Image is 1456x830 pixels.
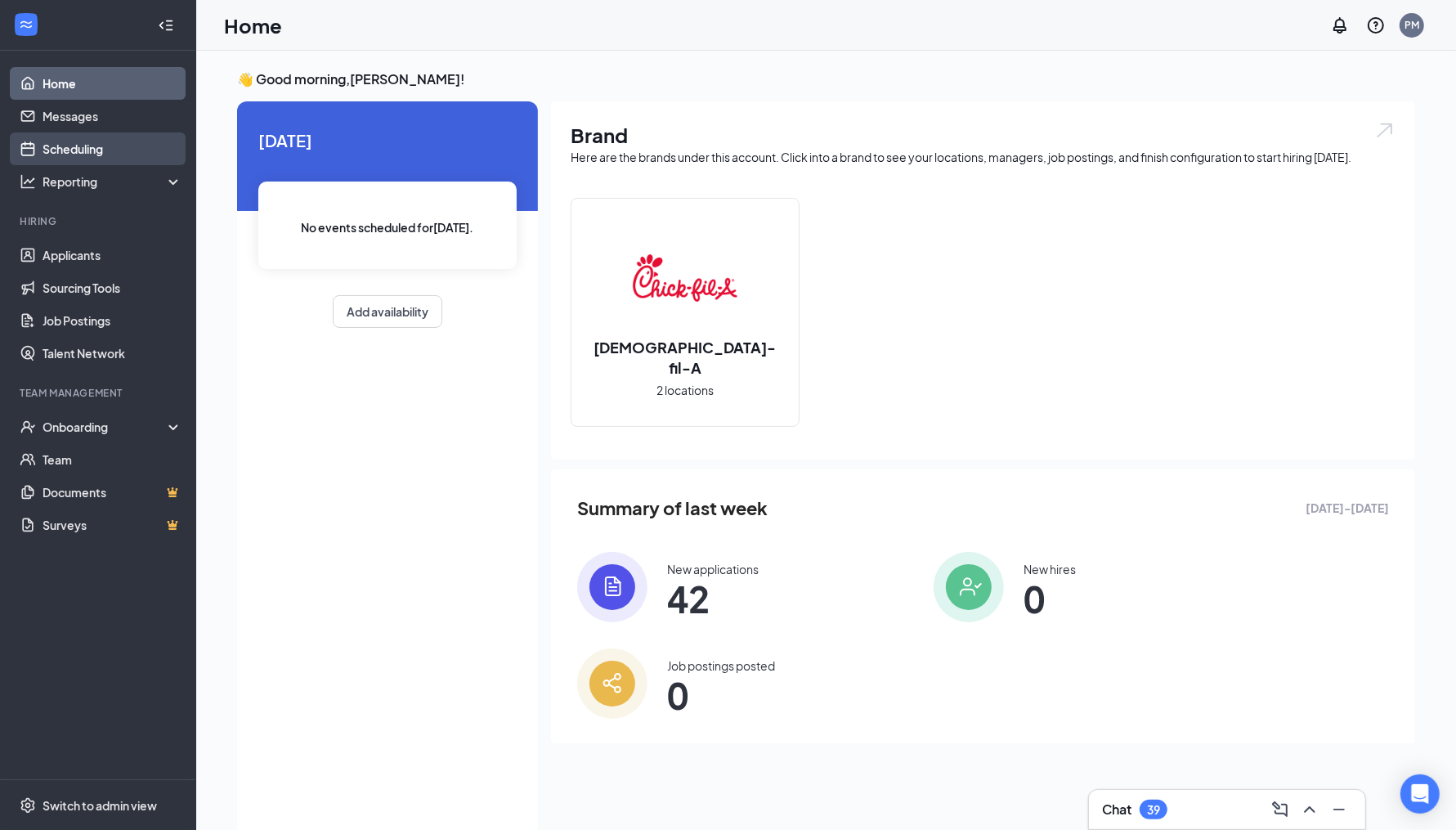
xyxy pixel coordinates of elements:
[224,11,282,39] h1: Home
[43,239,182,271] a: Applicants
[20,419,36,435] svg: UserCheck
[20,173,36,190] svg: Analysis
[1330,16,1350,35] svg: Notifications
[934,552,1004,622] img: icon
[571,121,1396,149] h1: Brand
[1400,774,1440,814] div: Open Intercom Messenger
[577,494,768,523] span: Summary of last week
[1404,18,1419,32] div: PM
[20,386,179,400] div: Team Management
[43,797,157,814] div: Switch to admin view
[1024,561,1076,577] div: New hires
[43,476,182,509] a: DocumentsCrown
[1374,121,1396,140] img: open.6027fd2a22e1237b5b06.svg
[43,509,182,541] a: SurveysCrown
[43,304,182,337] a: Job Postings
[577,552,647,622] img: icon
[1102,801,1131,819] h3: Chat
[333,295,442,328] button: Add availability
[43,100,182,132] a: Messages
[577,648,647,719] img: icon
[43,132,182,165] a: Scheduling
[237,70,1415,88] h3: 👋 Good morning, [PERSON_NAME] !
[18,16,34,33] svg: WorkstreamLogo
[571,149,1396,165] div: Here are the brands under this account. Click into a brand to see your locations, managers, job p...
[1329,800,1349,819] svg: Minimize
[43,419,168,435] div: Onboarding
[20,797,36,814] svg: Settings
[656,381,714,399] span: 2 locations
[43,271,182,304] a: Sourcing Tools
[302,218,474,236] span: No events scheduled for [DATE] .
[1297,796,1323,823] button: ChevronUp
[43,337,182,370] a: Talent Network
[20,214,179,228] div: Hiring
[571,337,799,378] h2: [DEMOGRAPHIC_DATA]-fil-A
[1300,800,1319,819] svg: ChevronUp
[667,561,759,577] div: New applications
[1147,803,1160,817] div: 39
[1024,584,1076,613] span: 0
[1326,796,1352,823] button: Minimize
[1270,800,1290,819] svg: ComposeMessage
[1267,796,1293,823] button: ComposeMessage
[667,657,775,674] div: Job postings posted
[43,443,182,476] a: Team
[667,584,759,613] span: 42
[633,226,737,330] img: Chick-fil-A
[43,67,182,100] a: Home
[258,128,517,153] span: [DATE]
[667,680,775,710] span: 0
[1366,16,1386,35] svg: QuestionInfo
[158,17,174,34] svg: Collapse
[1306,499,1389,517] span: [DATE] - [DATE]
[43,173,183,190] div: Reporting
